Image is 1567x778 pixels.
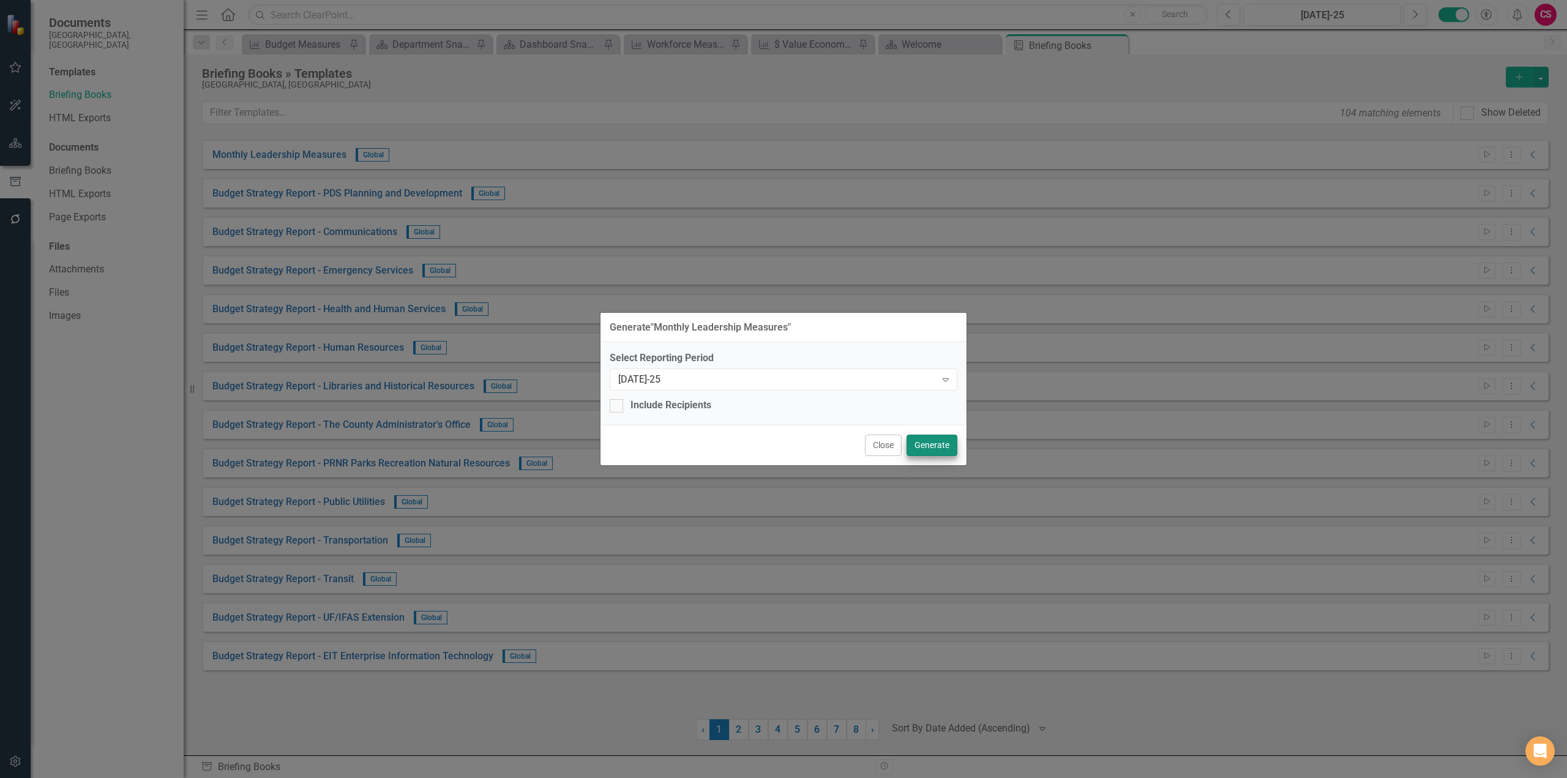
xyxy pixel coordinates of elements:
div: Include Recipients [630,398,711,413]
button: Close [865,435,902,456]
label: Select Reporting Period [610,351,957,365]
div: [DATE]-25 [618,373,936,387]
div: Open Intercom Messenger [1525,736,1555,766]
div: Generate " Monthly Leadership Measures " [610,322,791,333]
button: Generate [907,435,957,456]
